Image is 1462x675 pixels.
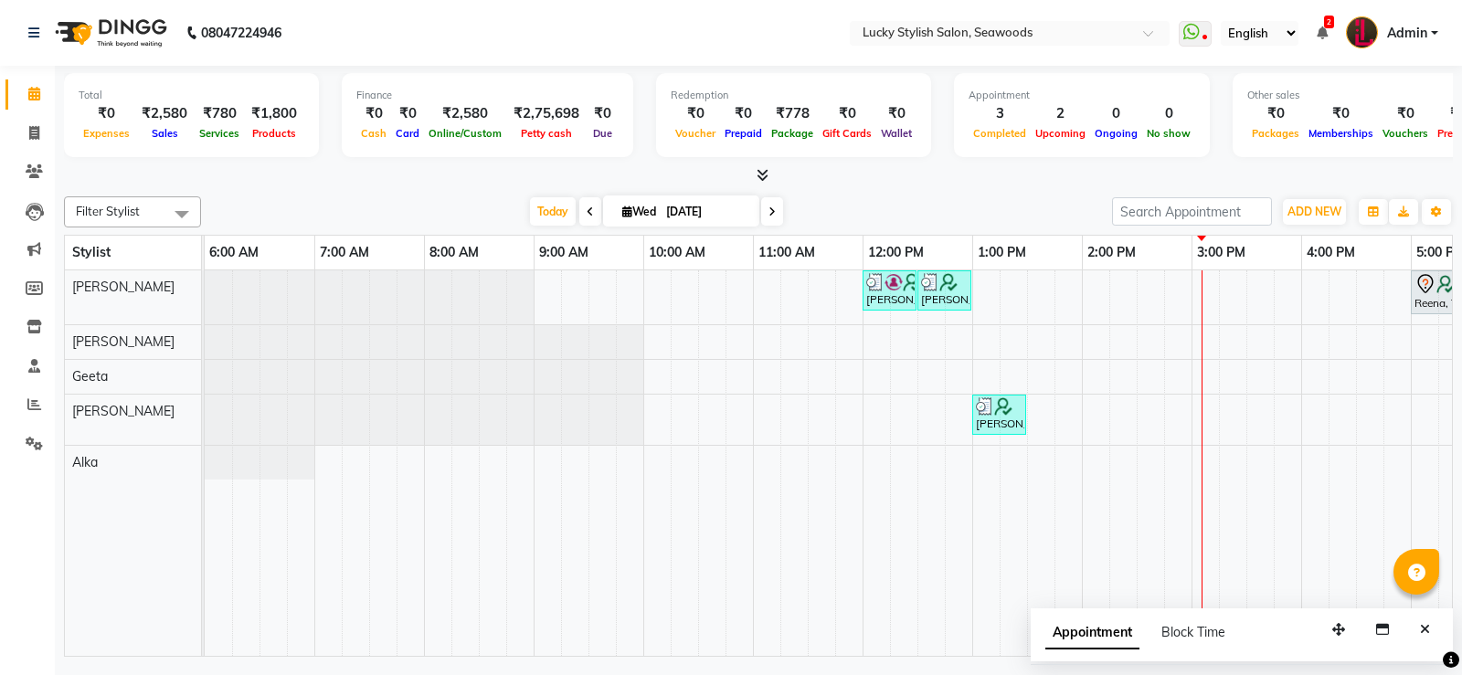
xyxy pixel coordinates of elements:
[47,7,172,58] img: logo
[818,127,876,140] span: Gift Cards
[1302,239,1360,266] a: 4:00 PM
[588,127,617,140] span: Due
[72,333,175,350] span: [PERSON_NAME]
[587,103,619,124] div: ₹0
[424,103,506,124] div: ₹2,580
[1247,127,1304,140] span: Packages
[720,103,767,124] div: ₹0
[1304,127,1378,140] span: Memberships
[818,103,876,124] div: ₹0
[425,239,483,266] a: 8:00 AM
[974,397,1024,432] div: [PERSON_NAME], TK03, 01:00 PM-01:30 PM, Threading - Eyebrow ([DEMOGRAPHIC_DATA]),Nails - Cut, Fil...
[671,88,916,103] div: Redemption
[356,127,391,140] span: Cash
[1324,16,1334,28] span: 2
[506,103,587,124] div: ₹2,75,698
[671,127,720,140] span: Voucher
[720,127,767,140] span: Prepaid
[876,127,916,140] span: Wallet
[864,273,915,308] div: [PERSON_NAME], TK04, 12:00 PM-12:30 PM, Wash & Blow Dry - Upto Midback ([DEMOGRAPHIC_DATA])
[535,239,593,266] a: 9:00 AM
[1142,127,1195,140] span: No show
[969,88,1195,103] div: Appointment
[1031,127,1090,140] span: Upcoming
[1378,127,1433,140] span: Vouchers
[205,239,263,266] a: 6:00 AM
[1247,103,1304,124] div: ₹0
[516,127,577,140] span: Petty cash
[671,103,720,124] div: ₹0
[1045,617,1139,649] span: Appointment
[1090,127,1142,140] span: Ongoing
[863,239,928,266] a: 12:00 PM
[530,197,576,226] span: Today
[1031,103,1090,124] div: 2
[1142,103,1195,124] div: 0
[1083,239,1140,266] a: 2:00 PM
[1387,24,1427,43] span: Admin
[72,244,111,260] span: Stylist
[72,454,98,470] span: Alka
[356,103,391,124] div: ₹0
[248,127,301,140] span: Products
[1304,103,1378,124] div: ₹0
[767,103,818,124] div: ₹778
[1346,16,1378,48] img: Admin
[754,239,820,266] a: 11:00 AM
[1317,25,1328,41] a: 2
[391,103,424,124] div: ₹0
[644,239,710,266] a: 10:00 AM
[919,273,969,308] div: [PERSON_NAME], TK03, 12:30 PM-01:00 PM, Blow Dry - Upto Midback ([DEMOGRAPHIC_DATA])
[1192,239,1250,266] a: 3:00 PM
[356,88,619,103] div: Finance
[767,127,818,140] span: Package
[195,103,244,124] div: ₹780
[618,205,661,218] span: Wed
[1283,199,1346,225] button: ADD NEW
[147,127,183,140] span: Sales
[201,7,281,58] b: 08047224946
[661,198,752,226] input: 2025-09-03
[424,127,506,140] span: Online/Custom
[1287,205,1341,218] span: ADD NEW
[79,88,304,103] div: Total
[79,127,134,140] span: Expenses
[244,103,304,124] div: ₹1,800
[876,103,916,124] div: ₹0
[1090,103,1142,124] div: 0
[1378,103,1433,124] div: ₹0
[391,127,424,140] span: Card
[973,239,1031,266] a: 1:00 PM
[79,103,134,124] div: ₹0
[969,103,1031,124] div: 3
[72,368,108,385] span: Geeta
[1112,197,1272,226] input: Search Appointment
[969,127,1031,140] span: Completed
[1385,602,1444,657] iframe: chat widget
[134,103,195,124] div: ₹2,580
[1161,624,1225,640] span: Block Time
[72,403,175,419] span: [PERSON_NAME]
[72,279,175,295] span: [PERSON_NAME]
[195,127,244,140] span: Services
[315,239,374,266] a: 7:00 AM
[76,204,140,218] span: Filter Stylist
